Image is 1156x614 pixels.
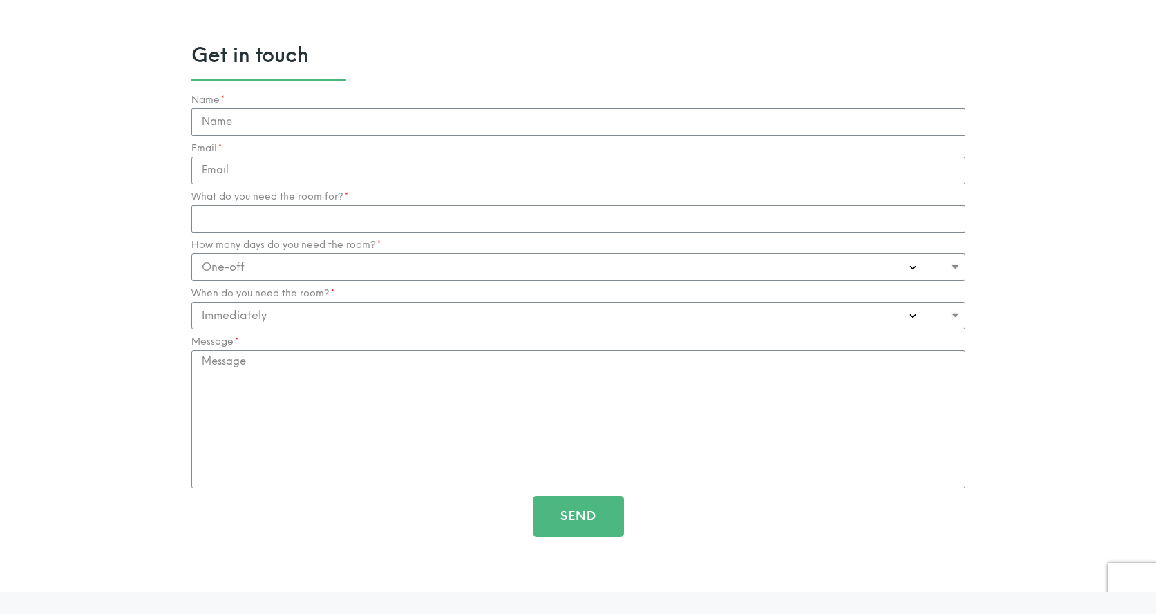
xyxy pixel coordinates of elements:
span: Send [560,510,596,522]
span: Get in touch [191,44,965,67]
button: Send [533,496,624,537]
label: When do you need the room? [191,288,335,299]
input: Name [191,108,965,136]
label: How many days do you need the room? [191,240,381,251]
input: Email [191,157,965,184]
label: Message [191,336,239,347]
label: Name [191,95,225,106]
label: Email [191,143,222,154]
label: What do you need the room for? [191,191,349,202]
